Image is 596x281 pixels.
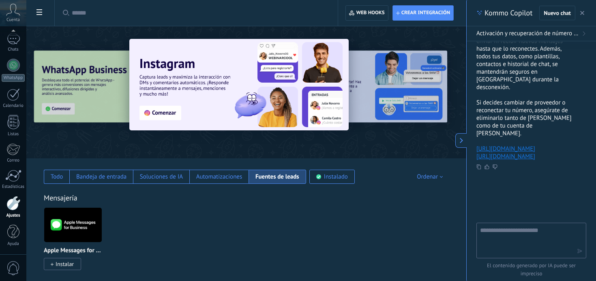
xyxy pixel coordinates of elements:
[467,26,596,41] button: Activación y recuperación de número en WhatsApp Business con [PERSON_NAME]
[44,247,102,254] p: Apple Messages for Business
[324,173,348,181] div: Instalado
[401,10,450,16] span: Crear integración
[476,99,577,137] p: Si decides cambiar de proveedor o reconectar tu número, asegúrate de eliminarlo tanto de [PERSON_...
[476,145,535,153] a: [URL][DOMAIN_NAME]
[129,39,349,130] img: Slide 1
[2,132,25,137] div: Listas
[196,173,242,181] div: Automatizaciones
[476,153,535,160] a: [URL][DOMAIN_NAME]
[2,213,25,218] div: Ajustes
[544,10,571,16] span: Nuevo chat
[2,103,25,109] div: Calendario
[44,205,102,245] img: logo_main.png
[2,241,25,247] div: Ayuda
[2,47,25,52] div: Chats
[345,5,388,21] button: Web hooks
[34,51,206,123] img: Slide 3
[476,30,580,38] span: Activación y recuperación de número en WhatsApp Business con [PERSON_NAME]
[140,173,183,181] div: Soluciones de IA
[255,173,299,181] div: Fuentes de leads
[44,207,108,280] div: Apple Messages for Business
[274,51,447,123] img: Slide 2
[356,10,385,16] span: Web hooks
[392,5,454,21] button: Crear integración
[2,158,25,163] div: Correo
[2,74,25,82] div: WhatsApp
[476,262,586,278] span: El contenido generado por IA puede ser impreciso
[44,193,77,202] a: Mensajería
[56,260,74,268] span: Instalar
[417,173,446,181] div: Ordenar
[51,173,63,181] div: Todo
[539,6,575,20] button: Nuevo chat
[2,184,25,189] div: Estadísticas
[6,17,20,23] span: Cuenta
[485,8,532,18] span: Kommo Copilot
[76,173,126,181] div: Bandeja de entrada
